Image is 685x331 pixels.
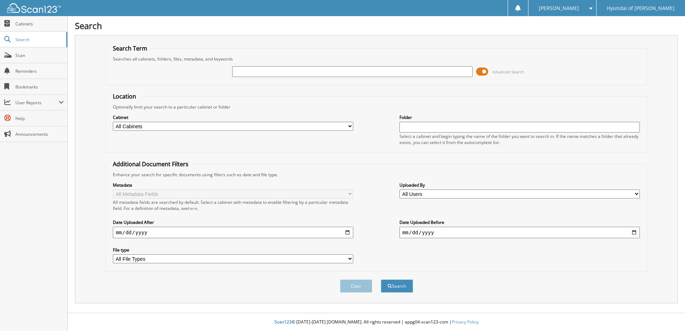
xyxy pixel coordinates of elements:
span: User Reports [15,100,59,106]
input: end [399,227,640,238]
span: Cabinets [15,21,64,27]
div: Select a cabinet and begin typing the name of the folder you want to search in. If the name match... [399,133,640,145]
label: File type [113,247,353,253]
button: Clear [340,279,372,293]
img: scan123-logo-white.svg [7,3,61,13]
a: here [188,205,197,211]
legend: Additional Document Filters [109,160,192,168]
span: Reminders [15,68,64,74]
label: Date Uploaded After [113,219,353,225]
span: Hyundai of [PERSON_NAME] [607,6,675,10]
h1: Search [75,20,678,32]
button: Search [381,279,413,293]
span: Advanced Search [492,69,524,75]
input: start [113,227,353,238]
div: Searches all cabinets, folders, files, metadata, and keywords [109,56,643,62]
span: Announcements [15,131,64,137]
label: Metadata [113,182,353,188]
span: Help [15,115,64,121]
div: Enhance your search for specific documents using filters such as date and file type. [109,172,643,178]
legend: Location [109,92,140,100]
div: © [DATE]-[DATE] [DOMAIN_NAME]. All rights reserved | appg04-scan123-com | [68,313,685,331]
span: Scan [15,52,64,58]
span: Search [15,37,63,43]
span: [PERSON_NAME] [539,6,579,10]
label: Folder [399,114,640,120]
span: Bookmarks [15,84,64,90]
label: Uploaded By [399,182,640,188]
label: Date Uploaded Before [399,219,640,225]
div: Optionally limit your search to a particular cabinet or folder [109,104,643,110]
a: Privacy Policy [452,319,479,325]
div: All metadata fields are searched by default. Select a cabinet with metadata to enable filtering b... [113,199,353,211]
span: Scan123 [274,319,292,325]
label: Cabinet [113,114,353,120]
legend: Search Term [109,44,151,52]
